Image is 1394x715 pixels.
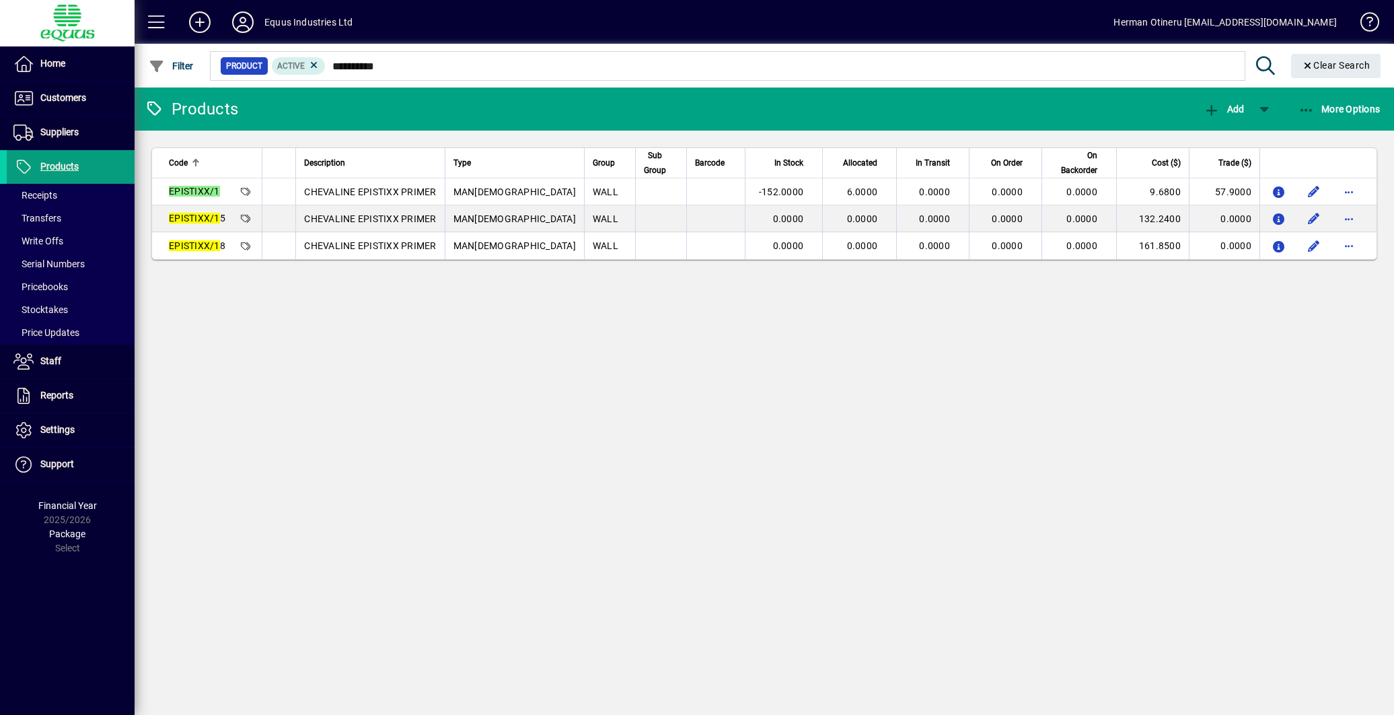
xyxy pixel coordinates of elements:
[13,304,68,315] span: Stocktakes
[7,81,135,115] a: Customers
[7,345,135,378] a: Staff
[593,240,618,251] span: WALL
[40,390,73,401] span: Reports
[7,379,135,413] a: Reports
[754,156,815,170] div: In Stock
[1338,235,1360,257] button: More options
[1050,148,1109,178] div: On Backorder
[221,10,264,34] button: Profile
[1189,205,1259,232] td: 0.0000
[7,252,135,275] a: Serial Numbers
[169,156,254,170] div: Code
[40,424,75,435] span: Settings
[264,11,353,33] div: Equus Industries Ltd
[1113,11,1337,33] div: Herman Otineru [EMAIL_ADDRESS][DOMAIN_NAME]
[1066,213,1097,224] span: 0.0000
[919,240,950,251] span: 0.0000
[7,207,135,230] a: Transfers
[272,57,326,75] mat-chip: Activation Status: Active
[169,240,220,251] em: EPISTIXX/1
[847,186,878,197] span: 6.0000
[992,186,1023,197] span: 0.0000
[774,156,803,170] span: In Stock
[7,321,135,344] a: Price Updates
[178,10,221,34] button: Add
[773,213,804,224] span: 0.0000
[304,156,345,170] span: Description
[644,148,666,178] span: Sub Group
[1152,156,1181,170] span: Cost ($)
[453,186,576,197] span: MAN[DEMOGRAPHIC_DATA]
[1350,3,1377,46] a: Knowledge Base
[1189,232,1259,259] td: 0.0000
[831,156,889,170] div: Allocated
[7,413,135,447] a: Settings
[169,156,188,170] span: Code
[759,186,803,197] span: -152.0000
[169,213,220,224] em: EPISTIXX/1
[7,298,135,321] a: Stocktakes
[7,448,135,481] a: Support
[40,92,86,103] span: Customers
[644,148,678,178] div: Sub Group
[304,240,436,251] span: CHEVALINE EPISTIXX PRIMER
[169,213,225,224] span: 5
[13,236,63,246] span: Write Offs
[169,240,225,251] span: 8
[1204,104,1244,114] span: Add
[40,161,79,172] span: Products
[40,355,61,366] span: Staff
[843,156,877,170] span: Allocated
[13,281,68,292] span: Pricebooks
[453,213,576,224] span: MAN[DEMOGRAPHIC_DATA]
[7,116,135,149] a: Suppliers
[304,186,436,197] span: CHEVALINE EPISTIXX PRIMER
[7,184,135,207] a: Receipts
[991,156,1023,170] span: On Order
[1303,235,1325,257] button: Edit
[304,156,436,170] div: Description
[7,275,135,298] a: Pricebooks
[13,327,79,338] span: Price Updates
[145,54,197,78] button: Filter
[1291,54,1381,78] button: Clear
[992,213,1023,224] span: 0.0000
[1200,97,1247,121] button: Add
[593,213,618,224] span: WALL
[1302,60,1370,71] span: Clear Search
[40,58,65,69] span: Home
[992,240,1023,251] span: 0.0000
[695,156,737,170] div: Barcode
[593,156,615,170] span: Group
[1338,208,1360,230] button: More options
[593,156,627,170] div: Group
[773,240,804,251] span: 0.0000
[1295,97,1384,121] button: More Options
[695,156,725,170] span: Barcode
[40,127,79,137] span: Suppliers
[13,213,61,224] span: Transfers
[1116,205,1189,232] td: 132.2400
[916,156,950,170] span: In Transit
[453,240,576,251] span: MAN[DEMOGRAPHIC_DATA]
[277,61,305,71] span: Active
[49,529,85,539] span: Package
[919,186,950,197] span: 0.0000
[905,156,962,170] div: In Transit
[847,240,878,251] span: 0.0000
[7,230,135,252] a: Write Offs
[453,156,576,170] div: Type
[1298,104,1381,114] span: More Options
[847,213,878,224] span: 0.0000
[453,156,471,170] span: Type
[1338,181,1360,203] button: More options
[7,47,135,81] a: Home
[304,213,436,224] span: CHEVALINE EPISTIXX PRIMER
[40,458,74,469] span: Support
[1050,148,1097,178] span: On Backorder
[1218,156,1251,170] span: Trade ($)
[1303,208,1325,230] button: Edit
[169,186,220,197] em: EPISTIXX/1
[593,186,618,197] span: WALL
[145,98,238,120] div: Products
